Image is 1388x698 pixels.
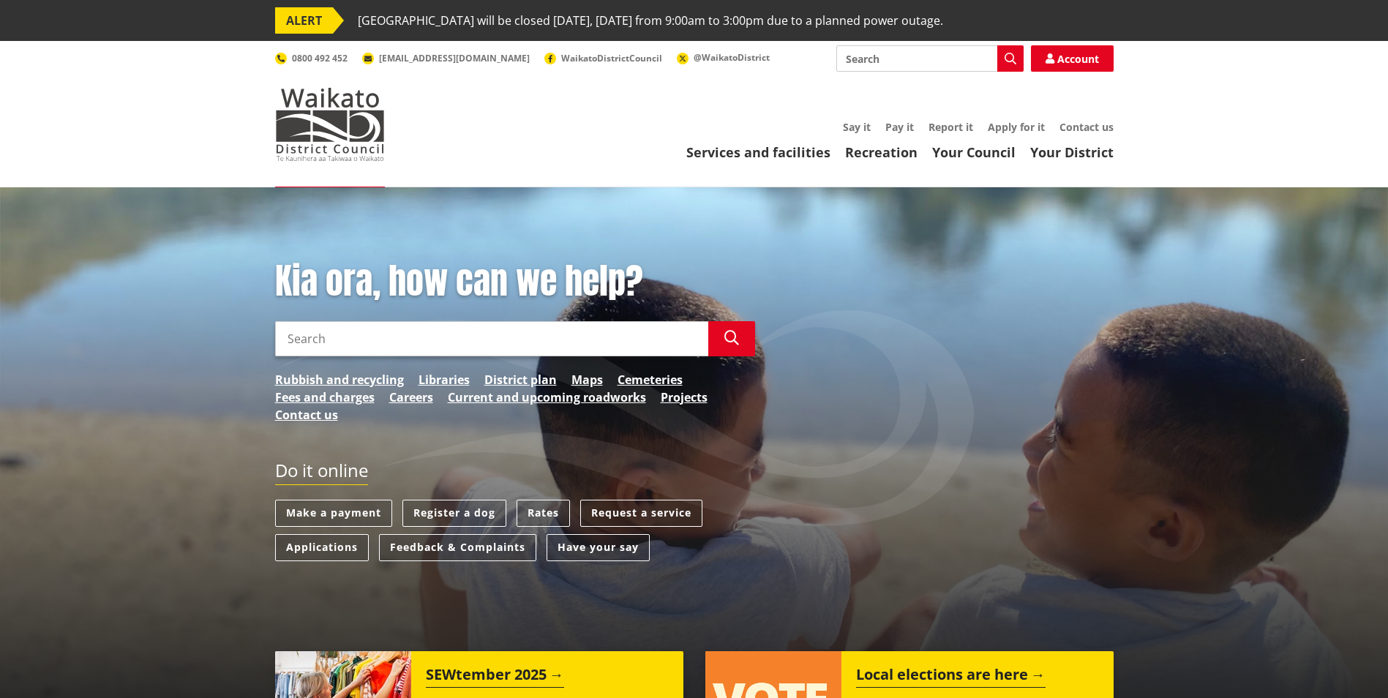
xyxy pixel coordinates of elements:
a: Current and upcoming roadworks [448,389,646,406]
a: @WaikatoDistrict [677,51,770,64]
h2: Local elections are here [856,666,1046,688]
a: [EMAIL_ADDRESS][DOMAIN_NAME] [362,52,530,64]
a: Report it [929,120,973,134]
a: Request a service [580,500,702,527]
a: Have your say [547,534,650,561]
h2: SEWtember 2025 [426,666,564,688]
img: Waikato District Council - Te Kaunihera aa Takiwaa o Waikato [275,88,385,161]
h1: Kia ora, how can we help? [275,260,755,303]
span: WaikatoDistrictCouncil [561,52,662,64]
a: Contact us [1059,120,1114,134]
h2: Do it online [275,460,368,486]
a: 0800 492 452 [275,52,348,64]
a: Rates [517,500,570,527]
a: Libraries [419,371,470,389]
a: Fees and charges [275,389,375,406]
a: Apply for it [988,120,1045,134]
a: Applications [275,534,369,561]
a: Feedback & Complaints [379,534,536,561]
a: Make a payment [275,500,392,527]
a: Your District [1030,143,1114,161]
a: Say it [843,120,871,134]
span: [GEOGRAPHIC_DATA] will be closed [DATE], [DATE] from 9:00am to 3:00pm due to a planned power outage. [358,7,943,34]
a: Recreation [845,143,918,161]
a: District plan [484,371,557,389]
input: Search input [836,45,1024,72]
a: Rubbish and recycling [275,371,404,389]
a: Cemeteries [618,371,683,389]
a: Maps [571,371,603,389]
span: 0800 492 452 [292,52,348,64]
span: ALERT [275,7,333,34]
input: Search input [275,321,708,356]
a: WaikatoDistrictCouncil [544,52,662,64]
a: Your Council [932,143,1016,161]
a: Services and facilities [686,143,830,161]
a: Contact us [275,406,338,424]
a: Pay it [885,120,914,134]
span: @WaikatoDistrict [694,51,770,64]
a: Projects [661,389,708,406]
span: [EMAIL_ADDRESS][DOMAIN_NAME] [379,52,530,64]
a: Account [1031,45,1114,72]
a: Careers [389,389,433,406]
a: Register a dog [402,500,506,527]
